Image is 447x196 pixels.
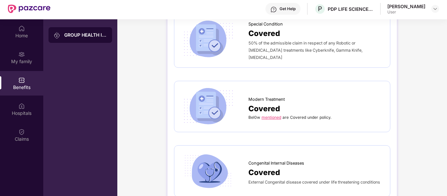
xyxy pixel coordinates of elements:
[270,6,277,13] img: svg+xml;base64,PHN2ZyBpZD0iSGVscC0zMngzMiIgeG1sbnM9Imh0dHA6Ly93d3cudzMub3JnLzIwMDAvc3ZnIiB3aWR0aD...
[64,32,107,38] div: GROUP HEALTH INSURANCE
[290,115,306,120] span: Covered
[307,115,318,120] span: under
[248,21,283,27] span: Special Condition
[387,3,425,9] div: [PERSON_NAME]
[248,96,285,103] span: Modern Treatment
[248,115,260,120] span: Bel0w
[433,6,438,11] img: svg+xml;base64,PHN2ZyBpZD0iRHJvcGRvd24tMzJ4MzIiIHhtbG5zPSJodHRwOi8vd3d3LnczLm9yZy8yMDAwL3N2ZyIgd2...
[181,88,235,125] img: icon
[18,103,25,109] img: svg+xml;base64,PHN2ZyBpZD0iSG9zcGl0YWxzIiB4bWxucz0iaHR0cDovL3d3dy53My5vcmcvMjAwMC9zdmciIHdpZHRoPS...
[181,20,235,58] img: icon
[262,115,281,120] a: mentioned
[282,115,289,120] span: are
[328,6,374,12] div: PDP LIFE SCIENCE LOGISTICS INDIA PRIVATE LIMITED
[280,6,296,11] div: Get Help
[248,27,280,39] span: Covered
[248,41,362,60] span: 50% of the admissible claim in respect of any Robotic or [MEDICAL_DATA] treatments like Cyberknif...
[318,5,322,13] span: P
[181,152,235,190] img: icon
[18,51,25,58] img: svg+xml;base64,PHN2ZyB3aWR0aD0iMjAiIGhlaWdodD0iMjAiIHZpZXdCb3g9IjAgMCAyMCAyMCIgZmlsbD0ibm9uZSIgeG...
[18,77,25,83] img: svg+xml;base64,PHN2ZyBpZD0iQmVuZWZpdHMiIHhtbG5zPSJodHRwOi8vd3d3LnczLm9yZy8yMDAwL3N2ZyIgd2lkdGg9Ij...
[248,160,304,167] span: Congenital Internal Diseases
[54,32,60,39] img: svg+xml;base64,PHN2ZyB3aWR0aD0iMjAiIGhlaWdodD0iMjAiIHZpZXdCb3g9IjAgMCAyMCAyMCIgZmlsbD0ibm9uZSIgeG...
[18,25,25,32] img: svg+xml;base64,PHN2ZyBpZD0iSG9tZSIgeG1sbnM9Imh0dHA6Ly93d3cudzMub3JnLzIwMDAvc3ZnIiB3aWR0aD0iMjAiIG...
[8,5,50,13] img: New Pazcare Logo
[320,115,331,120] span: policy.
[248,167,280,178] span: Covered
[387,9,425,15] div: User
[248,103,280,115] span: Covered
[248,180,380,185] span: External Congenital disease covered under life threatening conditions
[18,129,25,135] img: svg+xml;base64,PHN2ZyBpZD0iQ2xhaW0iIHhtbG5zPSJodHRwOi8vd3d3LnczLm9yZy8yMDAwL3N2ZyIgd2lkdGg9IjIwIi...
